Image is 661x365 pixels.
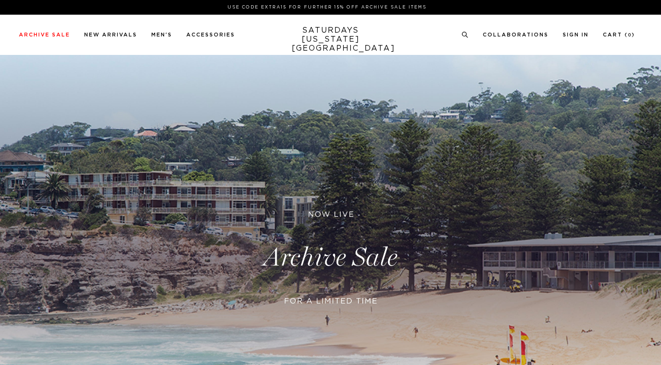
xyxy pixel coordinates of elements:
a: Sign In [563,32,589,37]
a: SATURDAYS[US_STATE][GEOGRAPHIC_DATA] [292,26,370,53]
a: Accessories [186,32,235,37]
a: Cart (0) [603,32,635,37]
a: Men's [151,32,172,37]
p: Use Code EXTRA15 for Further 15% Off Archive Sale Items [23,4,631,11]
a: New Arrivals [84,32,137,37]
small: 0 [628,33,632,37]
a: Collaborations [483,32,548,37]
a: Archive Sale [19,32,70,37]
